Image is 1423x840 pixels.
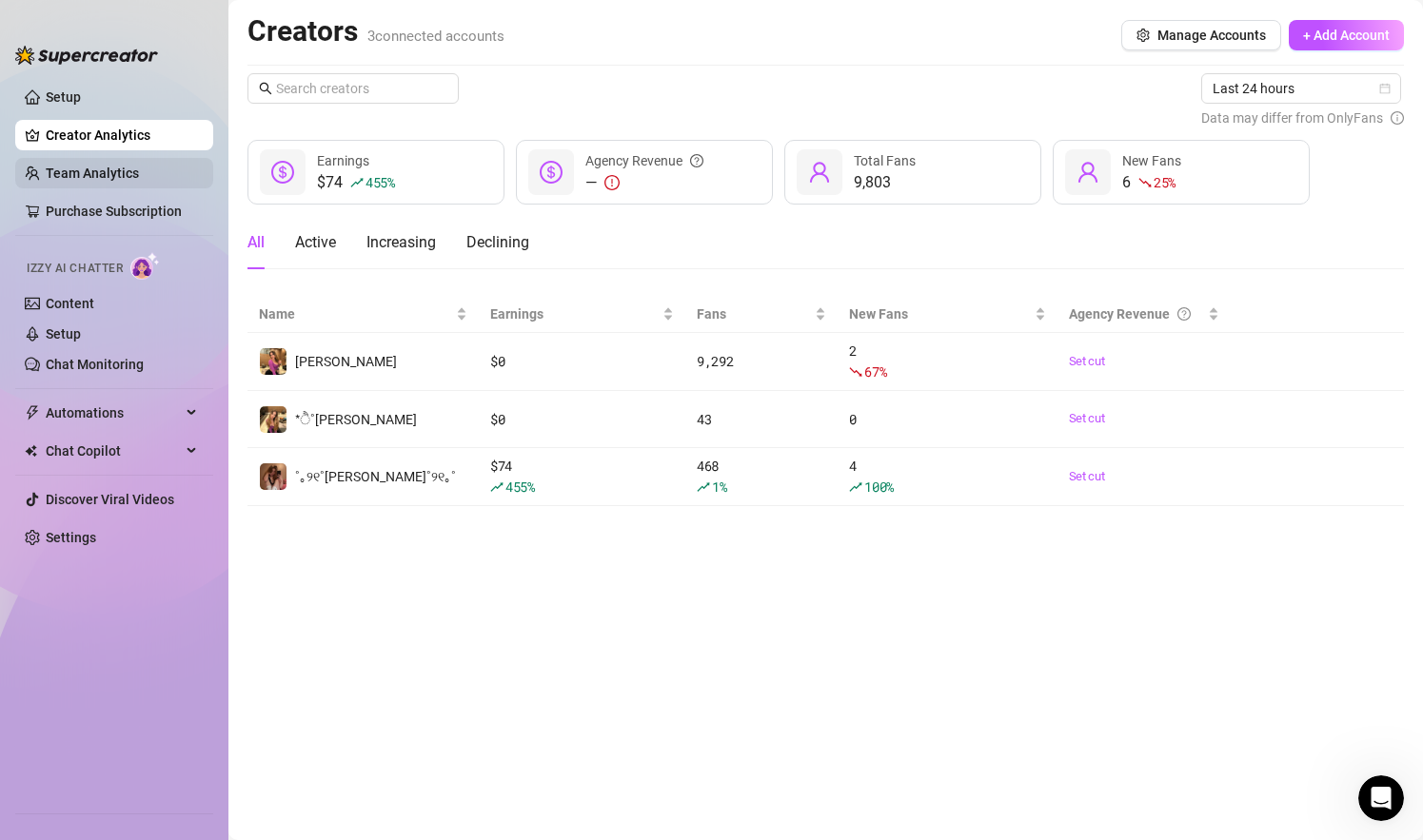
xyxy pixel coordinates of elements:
[46,492,174,507] a: Discover Viral Videos
[849,409,1045,430] div: 0
[19,577,339,597] p: Billing
[808,161,831,184] span: user
[46,357,144,372] a: Chat Monitoring
[19,311,81,331] span: 3 articles
[25,405,40,420] span: thunderbolt
[19,111,362,134] h2: 5 collections
[334,8,368,42] div: Close
[490,480,504,494] span: rise
[167,9,218,41] h1: Help
[19,189,339,209] p: Onboarding to Supercreator
[46,120,198,150] a: Creator Analytics
[697,351,826,372] div: 9,292
[12,49,368,87] input: Search for help
[1121,20,1281,50] button: Manage Accounts
[247,231,265,254] div: All
[46,530,96,545] a: Settings
[271,161,294,184] span: dollar-circle
[1303,28,1390,43] span: + Add Account
[854,171,916,194] div: 9,803
[1122,171,1181,194] div: 6
[295,469,456,484] span: ˚｡୨୧˚[PERSON_NAME]˚୨୧｡˚
[505,478,535,496] span: 455 %
[1069,303,1204,324] div: Agency Revenue
[540,161,563,184] span: dollar-circle
[1154,173,1176,191] span: 25 %
[19,527,89,547] span: 13 articles
[1122,153,1181,168] span: New Fans
[46,89,81,105] a: Setup
[1138,176,1152,189] span: fall
[295,412,417,427] span: *ੈ˚[PERSON_NAME]
[466,231,529,254] div: Declining
[46,296,94,311] a: Content
[1391,107,1404,128] span: info-circle
[585,150,703,171] div: Agency Revenue
[276,78,432,99] input: Search creators
[317,171,395,194] div: $74
[849,480,862,494] span: rise
[295,354,397,369] span: [PERSON_NAME]
[46,436,181,466] span: Chat Copilot
[19,479,339,499] p: Frequently Asked Questions
[849,341,1045,382] div: 2
[849,303,1030,324] span: New Fans
[712,478,726,496] span: 1 %
[1069,409,1219,428] a: Set cut
[1177,303,1191,324] span: question-circle
[864,362,886,381] span: 67 %
[110,641,176,654] span: Messages
[19,264,339,283] p: Izzy - AI Chatter
[247,296,479,333] th: Name
[685,296,838,333] th: Fans
[1069,467,1219,486] a: Set cut
[690,150,703,171] span: question-circle
[19,361,339,381] p: CRM, Chatting and Management Tools
[46,326,81,342] a: Setup
[221,641,255,654] span: Help
[1358,775,1404,821] iframe: Intercom live chat
[130,252,160,280] img: AI Chatter
[849,365,862,379] span: fall
[490,303,659,324] span: Earnings
[19,429,89,449] span: 13 articles
[1379,83,1391,94] span: calendar
[849,456,1045,498] div: 4
[367,28,504,45] span: 3 connected accounts
[19,385,339,425] p: Learn about the Supercreator platform and its features
[19,287,339,307] p: Learn about our AI Chatter - Izzy
[260,406,287,433] img: *ੈ˚daniela*ੈ
[317,153,369,168] span: Earnings
[19,213,81,233] span: 5 articles
[95,594,190,670] button: Messages
[295,231,336,254] div: Active
[350,176,364,189] span: rise
[1077,161,1099,184] span: user
[864,478,894,496] span: 100 %
[19,166,339,186] p: Getting Started
[25,444,37,458] img: Chat Copilot
[838,296,1057,333] th: New Fans
[585,171,703,194] div: —
[1157,28,1266,43] span: Manage Accounts
[46,196,198,226] a: Purchase Subscription
[490,456,674,498] div: $ 74
[490,351,674,372] div: $ 0
[1213,74,1390,103] span: Last 24 hours
[697,303,811,324] span: Fans
[1289,20,1404,50] button: + Add Account
[315,641,351,654] span: News
[260,463,287,490] img: ˚｡୨୧˚Quinn˚୨୧｡˚
[46,398,181,428] span: Automations
[286,594,381,670] button: News
[46,166,139,181] a: Team Analytics
[247,13,504,49] h2: Creators
[12,49,368,87] div: Search for helpSearch for help
[259,82,272,95] span: search
[490,409,674,430] div: $ 0
[604,175,620,190] span: exclamation-circle
[27,260,123,278] span: Izzy AI Chatter
[697,409,826,430] div: 43
[697,480,710,494] span: rise
[1069,352,1219,371] a: Set cut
